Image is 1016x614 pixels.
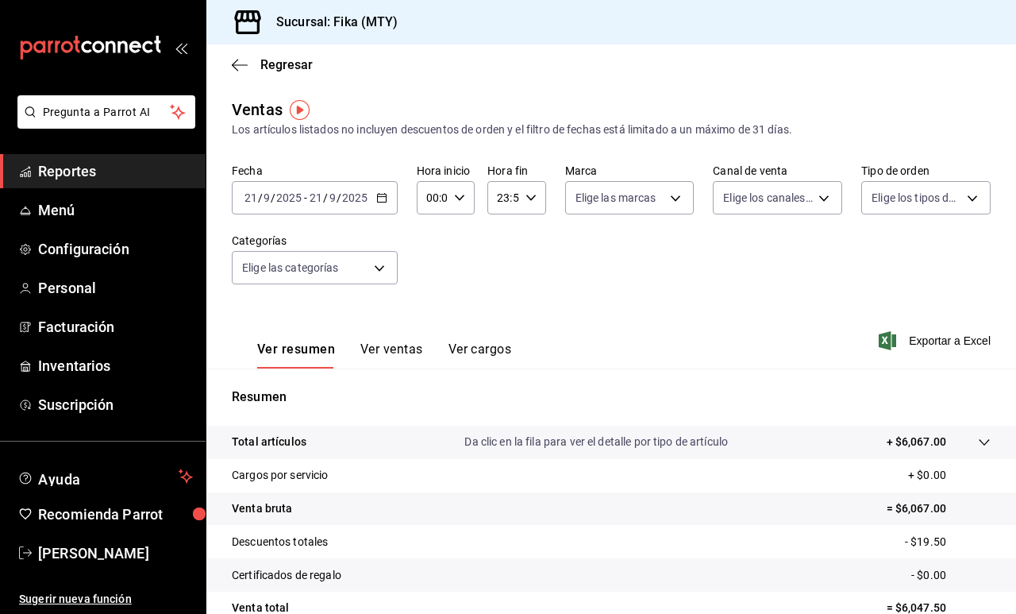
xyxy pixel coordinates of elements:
[887,500,991,517] p: = $6,067.00
[464,434,728,450] p: Da clic en la fila para ver el detalle por tipo de artículo
[271,191,275,204] span: /
[260,57,313,72] span: Regresar
[264,13,398,32] h3: Sucursal: Fika (MTY)
[337,191,341,204] span: /
[38,543,193,564] span: [PERSON_NAME]
[723,190,813,206] span: Elige los canales de venta
[232,500,292,517] p: Venta bruta
[38,160,193,182] span: Reportes
[360,342,423,369] button: Ver ventas
[38,316,193,338] span: Facturación
[232,388,991,407] p: Resumen
[565,165,695,176] label: Marca
[258,191,263,204] span: /
[257,342,335,369] button: Ver resumen
[323,191,328,204] span: /
[575,190,656,206] span: Elige las marcas
[38,238,193,260] span: Configuración
[257,342,511,369] div: navigation tabs
[38,504,193,525] span: Recomienda Parrot
[232,122,991,138] div: Los artículos listados no incluyen descuentos de orden y el filtro de fechas está limitado a un m...
[872,190,961,206] span: Elige los tipos de orden
[17,95,195,129] button: Pregunta a Parrot AI
[908,467,991,484] p: + $0.00
[341,191,368,204] input: ----
[232,165,398,176] label: Fecha
[290,100,310,120] img: Tooltip marker
[232,567,341,584] p: Certificados de regalo
[911,567,991,584] p: - $0.00
[19,591,193,608] span: Sugerir nueva función
[713,165,842,176] label: Canal de venta
[329,191,337,204] input: --
[244,191,258,204] input: --
[232,98,283,122] div: Ventas
[417,165,475,176] label: Hora inicio
[887,434,946,450] p: + $6,067.00
[38,467,172,486] span: Ayuda
[38,394,193,415] span: Suscripción
[38,277,193,299] span: Personal
[232,57,313,72] button: Regresar
[242,260,339,276] span: Elige las categorías
[275,191,302,204] input: ----
[861,165,991,176] label: Tipo de orden
[175,41,187,54] button: open_drawer_menu
[43,104,171,121] span: Pregunta a Parrot AI
[232,235,398,246] label: Categorías
[882,331,991,350] button: Exportar a Excel
[905,534,991,550] p: - $19.50
[309,191,323,204] input: --
[232,434,306,450] p: Total artículos
[38,199,193,221] span: Menú
[487,165,545,176] label: Hora fin
[232,534,328,550] p: Descuentos totales
[38,355,193,377] span: Inventarios
[11,115,195,132] a: Pregunta a Parrot AI
[304,191,307,204] span: -
[448,342,512,369] button: Ver cargos
[232,467,329,484] p: Cargos por servicio
[263,191,271,204] input: --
